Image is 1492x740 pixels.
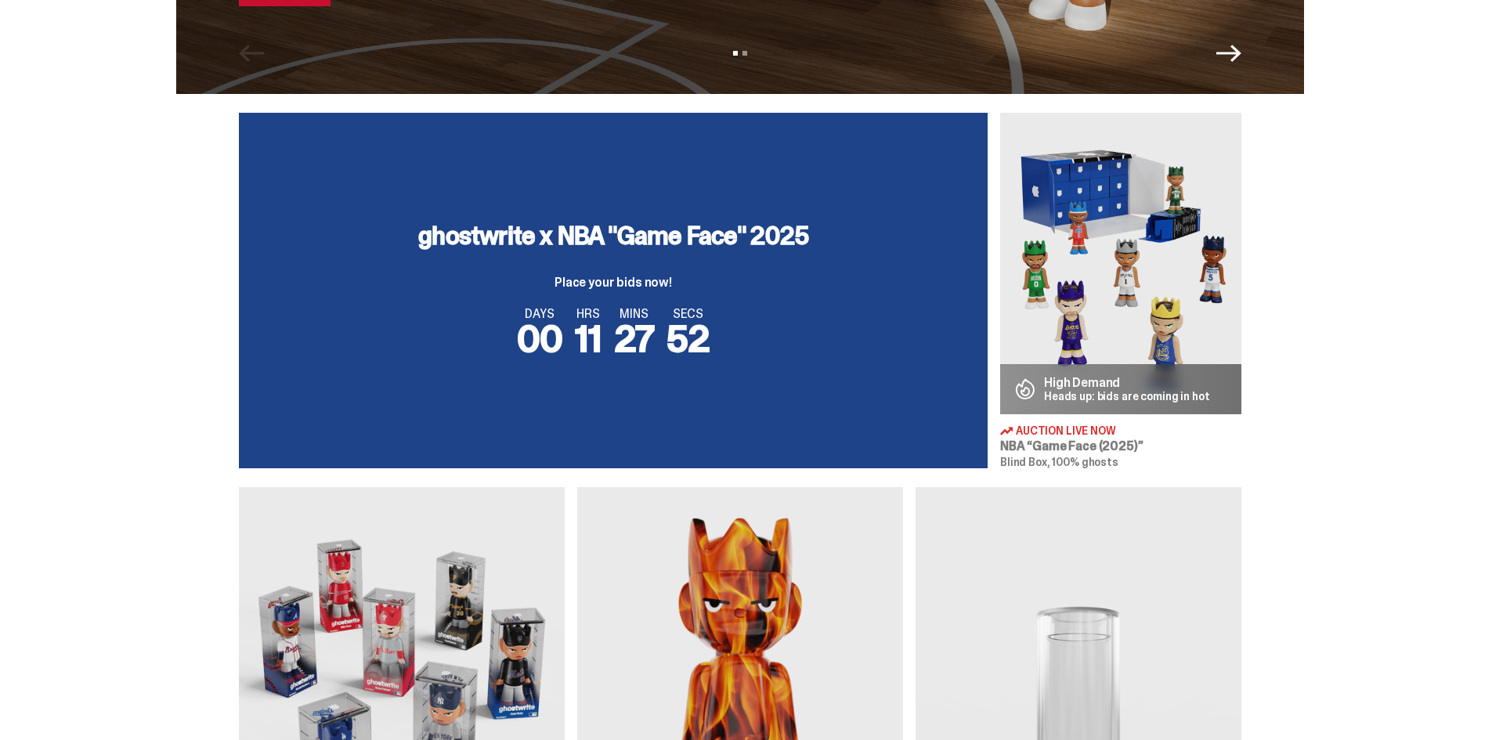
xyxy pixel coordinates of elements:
p: High Demand [1044,377,1210,389]
span: 00 [517,314,562,363]
p: Heads up: bids are coming in hot [1044,391,1210,402]
a: Game Face (2025) High Demand Heads up: bids are coming in hot Auction Live Now [1000,113,1241,468]
span: 100% ghosts [1052,455,1118,469]
h3: ghostwrite x NBA "Game Face" 2025 [418,223,808,248]
span: HRS [575,308,601,320]
p: Place your bids now! [418,276,808,289]
h3: NBA “Game Face (2025)” [1000,440,1241,453]
span: 27 [614,314,655,363]
span: Auction Live Now [1016,425,1116,436]
img: Game Face (2025) [1000,113,1241,414]
span: SECS [667,308,710,320]
span: 11 [575,314,601,363]
span: Blind Box, [1000,455,1050,469]
span: MINS [614,308,655,320]
button: View slide 2 [742,51,747,56]
span: DAYS [517,308,562,320]
button: Next [1216,41,1241,66]
span: 52 [667,314,710,363]
button: View slide 1 [733,51,738,56]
